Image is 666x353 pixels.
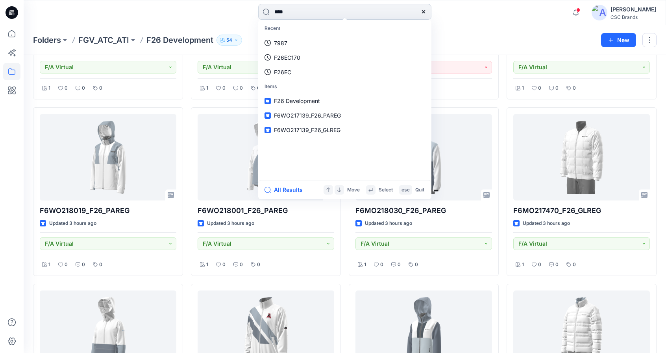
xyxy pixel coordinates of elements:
[65,84,68,92] p: 0
[274,53,300,62] p: F26EC170
[65,261,68,269] p: 0
[415,186,424,194] p: Quit
[240,261,243,269] p: 0
[82,261,85,269] p: 0
[206,84,208,92] p: 1
[78,35,129,46] a: FGV_ATC_ATI
[610,14,656,20] div: CSC Brands
[513,205,650,216] p: F6MO217470_F26_GLREG
[198,205,334,216] p: F6WO218001_F26_PAREG
[573,84,576,92] p: 0
[260,36,430,50] a: 7987
[592,5,607,20] img: avatar
[260,108,430,123] a: F6WO217139_F26_PAREG
[49,219,96,228] p: Updated 3 hours ago
[522,261,524,269] p: 1
[538,84,541,92] p: 0
[260,79,430,94] p: Items
[274,112,341,119] span: F6WO217139_F26_PAREG
[40,114,176,200] a: F6WO218019_F26_PAREG
[347,186,360,194] p: Move
[522,84,524,92] p: 1
[48,261,50,269] p: 1
[198,114,334,200] a: F6WO218001_F26_PAREG
[257,261,260,269] p: 0
[260,94,430,108] a: F26 Development
[260,65,430,79] a: F26EC
[82,84,85,92] p: 0
[274,97,320,104] span: F26 Development
[40,205,176,216] p: F6WO218019_F26_PAREG
[146,35,213,46] p: F26 Development
[274,39,287,47] p: 7987
[226,36,232,44] p: 54
[401,186,410,194] p: esc
[555,261,559,269] p: 0
[355,205,492,216] p: F6MO218030_F26_PAREG
[523,219,570,228] p: Updated 3 hours ago
[398,261,401,269] p: 0
[240,84,243,92] p: 0
[48,84,50,92] p: 1
[538,261,541,269] p: 0
[265,185,308,195] button: All Results
[274,127,340,133] span: F6WO217139_F26_GLREG
[257,84,260,92] p: 0
[260,123,430,137] a: F6WO217139_F26_GLREG
[555,84,559,92] p: 0
[364,261,366,269] p: 1
[513,114,650,200] a: F6MO217470_F26_GLREG
[274,68,291,76] p: F26EC
[415,261,418,269] p: 0
[260,50,430,65] a: F26EC170
[216,35,242,46] button: 54
[33,35,61,46] a: Folders
[222,261,226,269] p: 0
[380,261,383,269] p: 0
[379,186,393,194] p: Select
[99,261,102,269] p: 0
[206,261,208,269] p: 1
[365,219,412,228] p: Updated 3 hours ago
[260,21,430,36] p: Recent
[99,84,102,92] p: 0
[573,261,576,269] p: 0
[610,5,656,14] div: [PERSON_NAME]
[601,33,636,47] button: New
[207,219,254,228] p: Updated 3 hours ago
[222,84,226,92] p: 0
